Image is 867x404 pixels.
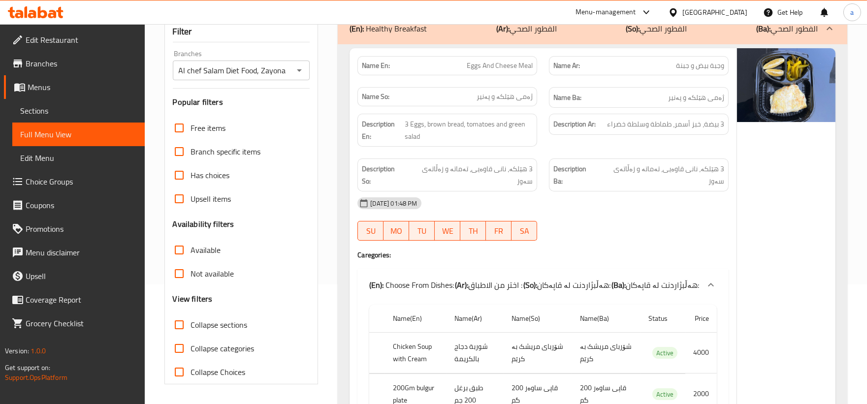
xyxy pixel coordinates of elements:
span: Collapse Choices [191,366,246,378]
span: TH [464,224,482,238]
strong: Name En: [362,61,390,71]
div: Menu-management [576,6,636,18]
th: Name(So) [504,305,572,333]
th: Name(En) [385,305,447,333]
span: SU [362,224,380,238]
div: Filter [173,21,310,42]
a: Choice Groups [4,170,145,193]
span: 3 هێلکە، نانی قاوەیی، تەماتە و زەڵاتەی سەوز [407,163,533,187]
a: Upsell [4,264,145,288]
div: (En): Choose From Dishes:(Ar):اختر من الاطباق :(So):هەڵبژاردنت لە قاپەکان:(Ba):هەڵبژاردنت لە قاپە... [357,269,729,301]
th: Status [641,305,685,333]
button: FR [486,221,512,241]
span: Edit Restaurant [26,34,137,46]
span: MO [387,224,405,238]
h3: Availability filters [173,218,234,230]
span: [DATE] 01:48 PM [366,199,421,208]
b: (Ar): [496,21,510,36]
span: 1.0.0 [31,344,46,357]
strong: Name Ar: [553,61,580,71]
td: 4000 [685,332,717,373]
span: وجبة بيض و جبنة [676,61,724,71]
p: Healthy Breakfast [350,23,427,34]
a: Sections [12,99,145,123]
a: Edit Menu [12,146,145,170]
a: Full Menu View [12,123,145,146]
span: Sections [20,105,137,117]
img: %D9%88%D8%AC%D8%A8%D8%A9_%D8%A8%D9%8A%D8%B6_%D9%88%D8%AC%D8%A8%D9%86638378931111205217.jpg [737,48,835,122]
span: FR [490,224,508,238]
span: Eggs And Cheese Meal [467,61,533,71]
span: ژەمی هێلکە و پەنیر [668,92,724,104]
p: الفطور الصحي [756,23,818,34]
strong: Name Ba: [553,92,581,104]
a: Branches [4,52,145,75]
b: (So): [626,21,640,36]
span: Active [652,347,677,359]
div: [GEOGRAPHIC_DATA] [682,7,747,18]
span: اختر من الاطباق : [468,278,522,292]
strong: Description Ar: [553,118,596,130]
span: 3 Eggs, brown bread, tomatoes and green salad [405,118,533,142]
a: Edit Restaurant [4,28,145,52]
strong: Name So: [362,92,389,102]
div: Active [652,347,677,359]
b: (Ba): [611,278,626,292]
p: الفطور الصحي [496,23,557,34]
span: Grocery Checklist [26,317,137,329]
th: Name(Ar) [447,305,503,333]
a: Menus [4,75,145,99]
span: Coverage Report [26,294,137,306]
a: Grocery Checklist [4,311,145,335]
span: TU [413,224,431,238]
b: (En): [369,278,384,292]
td: شۆربای مریشک بە کرێم [504,332,572,373]
p: الفطور الصحي [626,23,687,34]
span: SA [515,224,533,238]
span: Not available [191,268,234,280]
h3: View filters [173,293,213,305]
span: Active [652,389,677,400]
td: شوربة دجاج بالكريمة [447,332,503,373]
button: TU [409,221,435,241]
button: WE [435,221,460,241]
th: Price [685,305,717,333]
span: Menu disclaimer [26,247,137,258]
span: Full Menu View [20,128,137,140]
span: Version: [5,344,29,357]
a: Menu disclaimer [4,241,145,264]
span: Upsell [26,270,137,282]
span: Free items [191,122,226,134]
td: شۆربای مریشک بە کرێم [572,332,641,373]
span: Has choices [191,169,230,181]
strong: Description En: [362,118,403,142]
span: Collapse sections [191,319,248,331]
span: Collapse categories [191,342,255,354]
span: Menus [28,81,137,93]
a: Coupons [4,193,145,217]
span: Upsell items [191,193,231,205]
th: Name(Ba) [572,305,641,333]
span: Available [191,244,221,256]
a: Promotions [4,217,145,241]
th: Chicken Soup with Cream [385,332,447,373]
span: ژەمی هێلکە و پەنیر [477,92,533,102]
b: (So): [523,278,537,292]
span: Choice Groups [26,176,137,187]
button: TH [460,221,486,241]
a: Support.OpsPlatform [5,371,67,384]
b: (En): [350,21,364,36]
span: Edit Menu [20,152,137,164]
span: 3 هێلکە، نانی قاوەیی، تەماتە و زەڵاتەی سەوز [599,163,724,187]
h3: Popular filters [173,96,310,108]
span: WE [439,224,456,238]
strong: Description So: [362,163,405,187]
span: Coupons [26,199,137,211]
a: Coverage Report [4,288,145,311]
button: MO [384,221,409,241]
button: SU [357,221,384,241]
span: هەڵبژاردنت لە قاپەکان: [626,278,699,292]
span: هەڵبژاردنت لە قاپەکان: [537,278,610,292]
span: Branches [26,58,137,69]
